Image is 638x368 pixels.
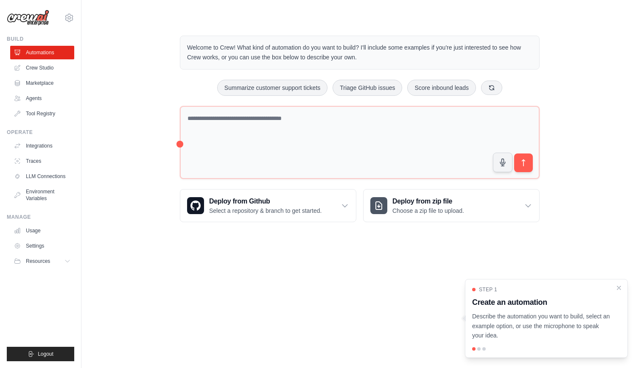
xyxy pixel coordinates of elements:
a: Environment Variables [10,185,74,205]
h3: Deploy from zip file [392,196,464,206]
div: Operate [7,129,74,136]
span: Logout [38,351,53,357]
button: Logout [7,347,74,361]
a: Traces [10,154,74,168]
p: Choose a zip file to upload. [392,206,464,215]
div: Manage [7,214,74,220]
button: Resources [10,254,74,268]
p: Describe the automation you want to build, select an example option, or use the microphone to spe... [472,312,610,340]
p: Welcome to Crew! What kind of automation do you want to build? I'll include some examples if you'... [187,43,532,62]
a: Crew Studio [10,61,74,75]
a: Usage [10,224,74,237]
a: LLM Connections [10,170,74,183]
p: Select a repository & branch to get started. [209,206,322,215]
a: Marketplace [10,76,74,90]
img: Logo [7,10,49,26]
span: Resources [26,258,50,265]
a: Agents [10,92,74,105]
h3: Create an automation [472,296,610,308]
a: Settings [10,239,74,253]
a: Integrations [10,139,74,153]
button: Close walkthrough [616,284,622,291]
button: Summarize customer support tickets [217,80,327,96]
a: Tool Registry [10,107,74,120]
a: Automations [10,46,74,59]
h3: Deploy from Github [209,196,322,206]
button: Triage GitHub issues [333,80,402,96]
div: Build [7,36,74,42]
button: Score inbound leads [407,80,476,96]
span: Step 1 [479,286,497,293]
